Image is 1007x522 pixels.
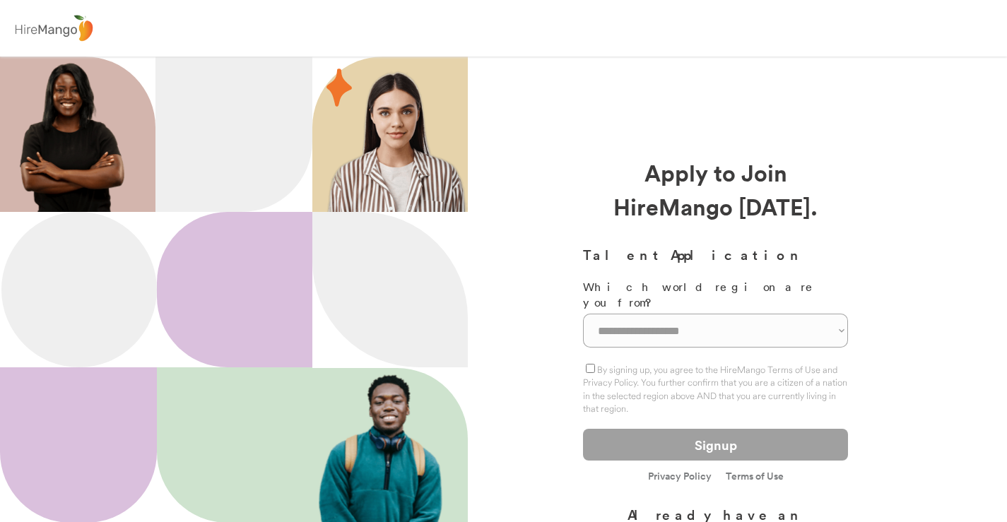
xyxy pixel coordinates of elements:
[583,429,848,461] button: Signup
[583,155,848,223] div: Apply to Join HireMango [DATE].
[726,471,784,481] a: Terms of Use
[583,364,847,414] label: By signing up, you agree to the HireMango Terms of Use and Privacy Policy. You further confirm th...
[583,279,848,311] div: Which world region are you from?
[11,12,97,45] img: logo%20-%20hiremango%20gray.png
[326,71,468,212] img: hispanic%20woman.png
[3,57,141,212] img: 200x220.png
[648,471,712,483] a: Privacy Policy
[326,69,352,107] img: 29
[1,212,157,367] img: Ellipse%2012
[583,244,848,265] h3: Talent Application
